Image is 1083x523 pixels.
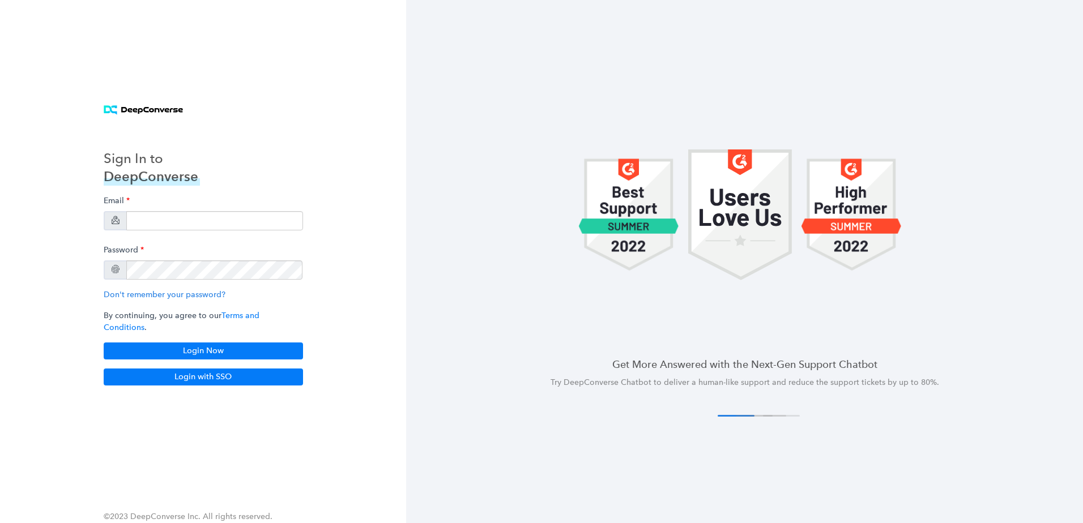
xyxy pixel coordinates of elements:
span: Try DeepConverse Chatbot to deliver a human-like support and reduce the support tickets by up to ... [551,378,939,387]
button: Login with SSO [104,368,303,385]
button: 4 [763,415,800,417]
button: 1 [718,415,754,417]
label: Password [104,239,144,260]
button: 3 [749,415,786,417]
button: Login Now [104,342,303,359]
h4: Get More Answered with the Next-Gen Support Chatbot [433,357,1056,371]
img: horizontal logo [104,105,184,115]
button: 2 [736,415,773,417]
img: carousel 1 [688,149,792,280]
h3: Sign In to [104,149,200,168]
p: By continuing, you agree to our . [104,310,303,333]
a: Terms and Conditions [104,311,259,332]
a: Don't remember your password? [104,290,225,299]
img: carousel 1 [801,149,902,280]
span: ©2023 DeepConverse Inc. All rights reserved. [104,512,272,521]
h3: DeepConverse [104,168,200,186]
img: carousel 1 [578,149,679,280]
label: Email [104,190,130,211]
